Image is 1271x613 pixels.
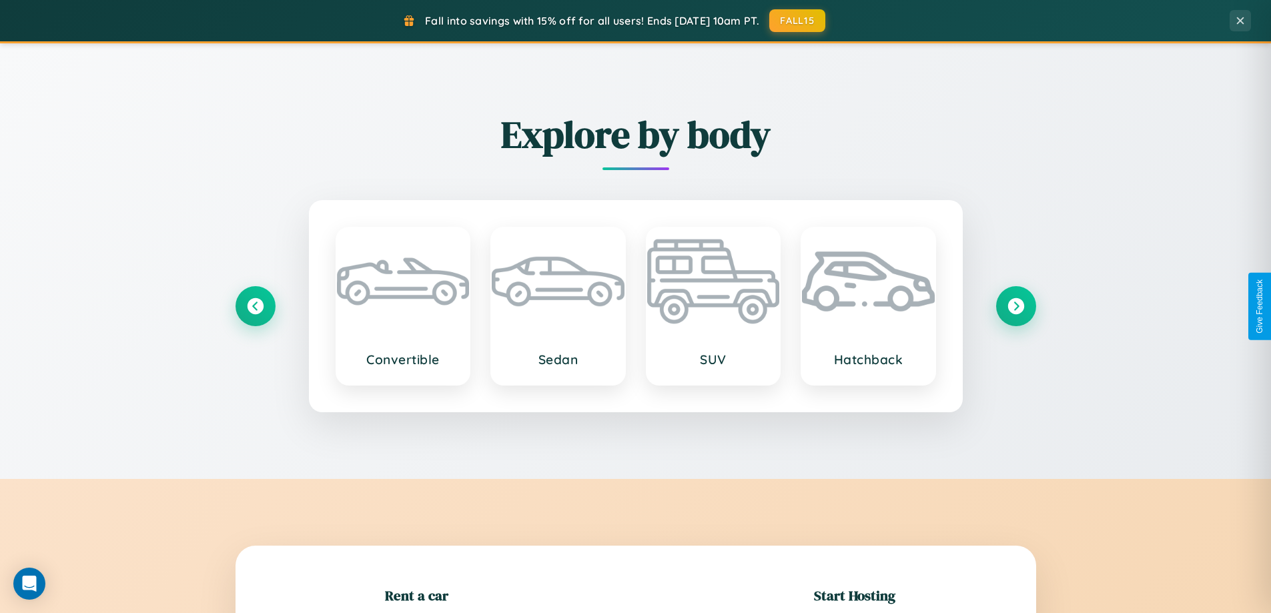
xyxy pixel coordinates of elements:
[815,352,921,368] h3: Hatchback
[1255,279,1264,334] div: Give Feedback
[505,352,611,368] h3: Sedan
[661,352,767,368] h3: SUV
[769,9,825,32] button: FALL15
[236,109,1036,160] h2: Explore by body
[814,586,895,605] h2: Start Hosting
[385,586,448,605] h2: Rent a car
[350,352,456,368] h3: Convertible
[13,568,45,600] div: Open Intercom Messenger
[425,14,759,27] span: Fall into savings with 15% off for all users! Ends [DATE] 10am PT.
